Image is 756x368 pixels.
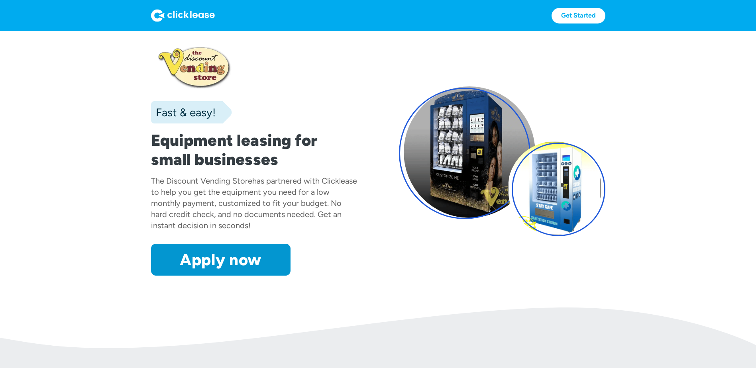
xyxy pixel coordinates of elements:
div: Fast & easy! [151,104,216,120]
div: The Discount Vending Store [151,176,252,186]
a: Apply now [151,244,291,276]
a: Get Started [552,8,605,23]
div: has partnered with Clicklease to help you get the equipment you need for a low monthly payment, c... [151,176,357,230]
h1: Equipment leasing for small businesses [151,131,357,169]
img: Logo [151,9,215,22]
